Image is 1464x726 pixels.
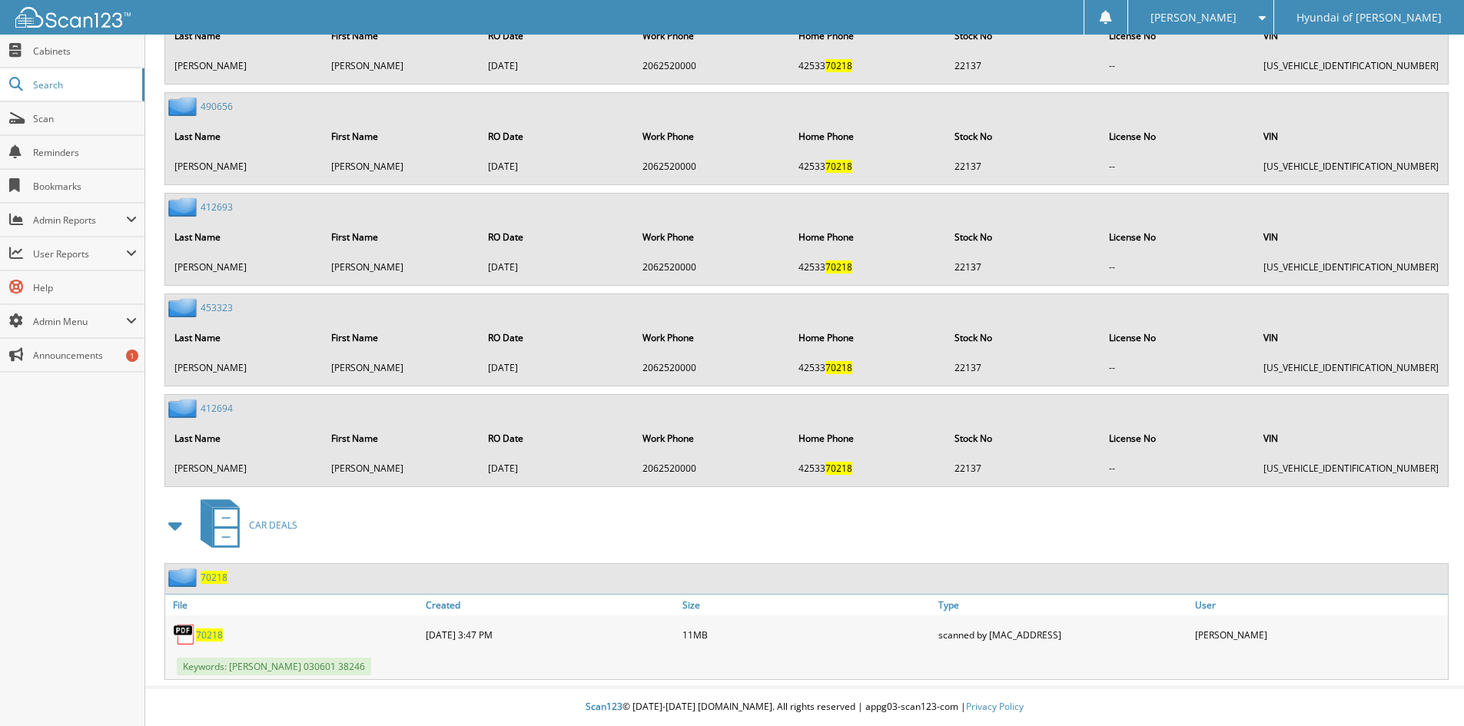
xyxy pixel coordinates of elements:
[635,221,789,253] th: Work Phone
[635,423,789,454] th: Work Phone
[167,20,322,51] th: Last Name
[480,456,633,481] td: [DATE]
[679,619,935,650] div: 11MB
[33,45,137,58] span: Cabinets
[167,355,322,380] td: [PERSON_NAME]
[167,53,322,78] td: [PERSON_NAME]
[177,658,371,675] span: Keywords: [PERSON_NAME] 030601 38246
[1256,20,1446,51] th: VIN
[324,121,479,152] th: First Name
[791,355,945,380] td: 42533
[825,260,852,273] span: 70218
[1256,221,1446,253] th: VIN
[324,423,479,454] th: First Name
[1256,456,1446,481] td: [US_VEHICLE_IDENTIFICATION_NUMBER]
[1101,322,1254,353] th: License No
[947,322,1100,353] th: Stock No
[201,571,227,584] span: 70218
[586,700,622,713] span: Scan123
[168,97,201,116] img: folder2.png
[791,20,945,51] th: Home Phone
[324,20,479,51] th: First Name
[935,619,1191,650] div: scanned by [MAC_ADDRESS]
[791,423,945,454] th: Home Phone
[1296,13,1442,22] span: Hyundai of [PERSON_NAME]
[679,595,935,615] a: Size
[324,154,479,179] td: [PERSON_NAME]
[167,121,322,152] th: Last Name
[791,154,945,179] td: 42533
[324,355,479,380] td: [PERSON_NAME]
[167,456,322,481] td: [PERSON_NAME]
[1101,254,1254,280] td: --
[635,20,789,51] th: Work Phone
[480,254,633,280] td: [DATE]
[201,402,233,415] a: 412694
[1101,121,1254,152] th: License No
[635,322,789,353] th: Work Phone
[33,78,134,91] span: Search
[1256,355,1446,380] td: [US_VEHICLE_IDENTIFICATION_NUMBER]
[168,298,201,317] img: folder2.png
[1101,423,1254,454] th: License No
[947,355,1100,380] td: 22137
[168,399,201,418] img: folder2.png
[480,154,633,179] td: [DATE]
[167,322,322,353] th: Last Name
[825,160,852,173] span: 70218
[635,254,789,280] td: 2062520000
[480,423,633,454] th: RO Date
[947,53,1100,78] td: 22137
[196,628,223,641] a: 70218
[825,59,852,72] span: 70218
[1256,322,1446,353] th: VIN
[935,595,1191,615] a: Type
[966,700,1024,713] a: Privacy Policy
[947,254,1100,280] td: 22137
[947,154,1100,179] td: 22137
[249,519,297,532] span: CAR DEALS
[480,322,633,353] th: RO Date
[791,254,945,280] td: 42533
[33,349,137,362] span: Announcements
[422,619,679,650] div: [DATE] 3:47 PM
[167,423,322,454] th: Last Name
[791,322,945,353] th: Home Phone
[1256,254,1446,280] td: [US_VEHICLE_IDENTIFICATION_NUMBER]
[33,315,126,328] span: Admin Menu
[635,53,789,78] td: 2062520000
[15,7,131,28] img: scan123-logo-white.svg
[1256,121,1446,152] th: VIN
[947,456,1100,481] td: 22137
[480,53,633,78] td: [DATE]
[1256,154,1446,179] td: [US_VEHICLE_IDENTIFICATION_NUMBER]
[201,100,233,113] a: 490656
[825,462,852,475] span: 70218
[1191,619,1448,650] div: [PERSON_NAME]
[168,197,201,217] img: folder2.png
[145,688,1464,726] div: © [DATE]-[DATE] [DOMAIN_NAME]. All rights reserved | appg03-scan123-com |
[1101,154,1254,179] td: --
[947,221,1100,253] th: Stock No
[33,112,137,125] span: Scan
[201,301,233,314] a: 453323
[1101,221,1254,253] th: License No
[635,121,789,152] th: Work Phone
[947,20,1100,51] th: Stock No
[947,121,1100,152] th: Stock No
[480,221,633,253] th: RO Date
[791,121,945,152] th: Home Phone
[324,53,479,78] td: [PERSON_NAME]
[165,595,422,615] a: File
[324,322,479,353] th: First Name
[33,180,137,193] span: Bookmarks
[480,121,633,152] th: RO Date
[1101,456,1254,481] td: --
[324,221,479,253] th: First Name
[791,221,945,253] th: Home Phone
[635,456,789,481] td: 2062520000
[480,355,633,380] td: [DATE]
[33,146,137,159] span: Reminders
[635,355,789,380] td: 2062520000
